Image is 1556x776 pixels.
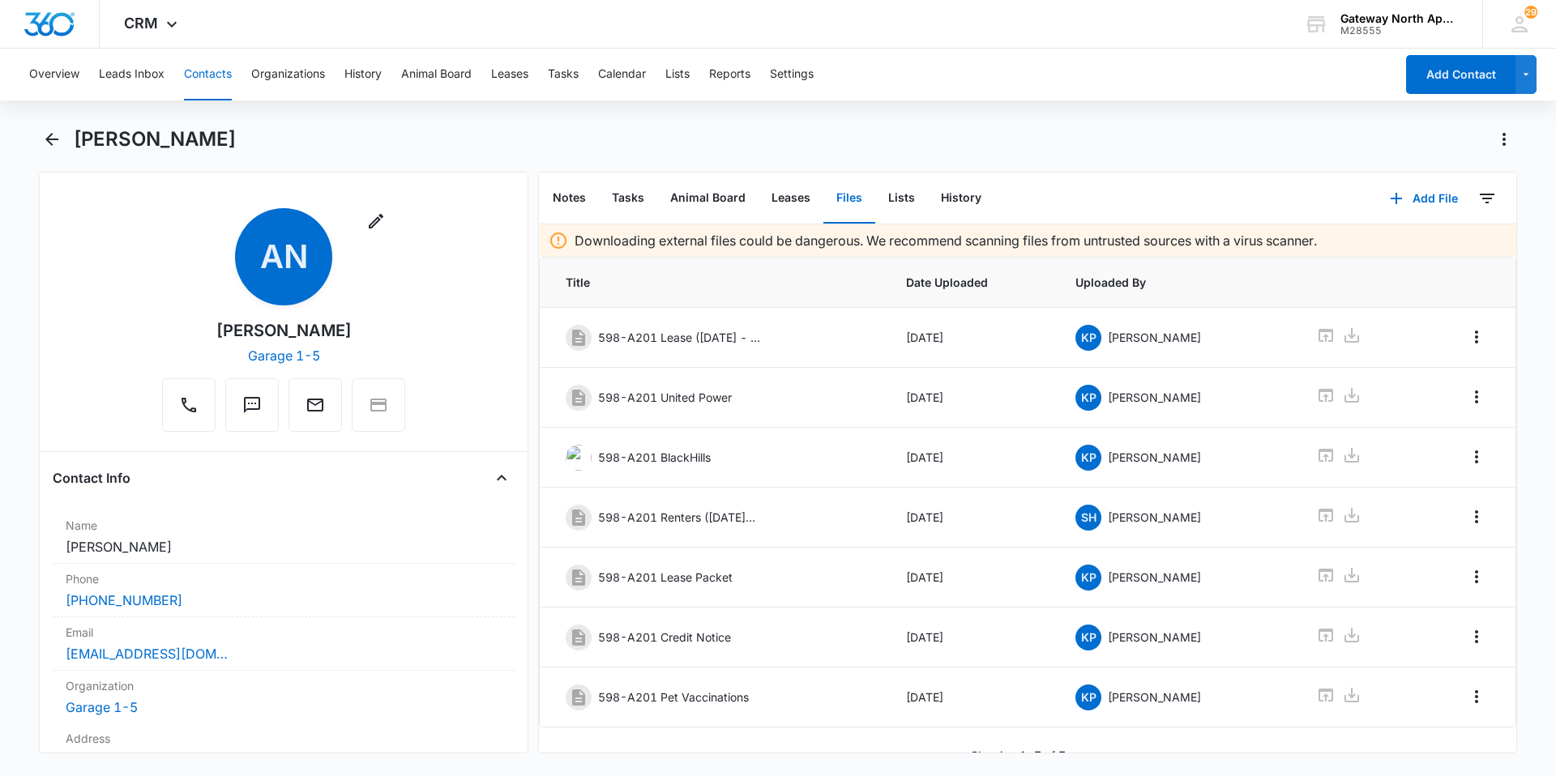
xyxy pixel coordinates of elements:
[225,403,279,417] a: Text
[251,49,325,100] button: Organizations
[53,510,515,564] div: Name[PERSON_NAME]
[162,378,216,432] button: Call
[66,537,502,556] dd: [PERSON_NAME]
[598,629,731,646] p: 598-A201 Credit Notice
[39,126,64,152] button: Back
[709,49,750,100] button: Reports
[74,127,236,151] h1: [PERSON_NAME]
[1108,689,1201,706] p: [PERSON_NAME]
[1108,449,1201,466] p: [PERSON_NAME]
[289,403,342,417] a: Email
[887,428,1057,488] td: [DATE]
[216,318,352,343] div: [PERSON_NAME]
[540,173,599,224] button: Notes
[1075,325,1101,351] span: KP
[66,624,502,641] label: Email
[235,208,332,305] span: AN
[491,49,528,100] button: Leases
[66,730,502,747] label: Address
[887,488,1057,548] td: [DATE]
[66,699,138,715] a: Garage 1-5
[1075,505,1101,531] span: SH
[598,49,646,100] button: Calendar
[53,468,130,488] h4: Contact Info
[598,449,711,466] p: 598-A201 BlackHills
[489,465,515,491] button: Close
[53,671,515,723] div: OrganizationGarage 1-5
[162,403,216,417] a: Call
[1108,629,1201,646] p: [PERSON_NAME]
[53,564,515,617] div: Phone[PHONE_NUMBER]
[575,231,1317,250] p: Downloading external files could be dangerous. We recommend scanning files from untrusted sources...
[1075,684,1101,710] span: KP
[53,617,515,671] div: Email[EMAIL_ADDRESS][DOMAIN_NAME]
[770,49,814,100] button: Settings
[887,308,1057,368] td: [DATE]
[29,49,79,100] button: Overview
[1108,509,1201,526] p: [PERSON_NAME]
[66,750,502,770] dd: ---
[598,389,732,406] p: 598-A201 United Power
[1524,6,1537,19] div: notifications count
[1464,384,1490,410] button: Overflow Menu
[598,689,749,706] p: 598-A201 Pet Vaccinations
[657,173,759,224] button: Animal Board
[887,608,1057,667] td: [DATE]
[225,378,279,432] button: Text
[1075,445,1101,471] span: KP
[548,49,579,100] button: Tasks
[401,49,472,100] button: Animal Board
[599,173,657,224] button: Tasks
[99,49,165,100] button: Leads Inbox
[887,368,1057,428] td: [DATE]
[1075,625,1101,650] span: KP
[665,49,690,100] button: Lists
[906,274,1037,291] span: Date Uploaded
[566,274,867,291] span: Title
[66,591,182,610] a: [PHONE_NUMBER]
[184,49,232,100] button: Contacts
[1108,329,1201,346] p: [PERSON_NAME]
[1340,25,1459,36] div: account id
[66,677,502,694] label: Organization
[1464,504,1490,530] button: Overflow Menu
[248,347,320,364] a: Garage 1-5
[598,569,733,586] p: 598-A201 Lease Packet
[928,173,994,224] button: History
[1464,324,1490,350] button: Overflow Menu
[1474,185,1500,211] button: Filters
[1464,624,1490,650] button: Overflow Menu
[66,644,228,663] a: [EMAIL_ADDRESS][DOMAIN_NAME]
[598,329,760,346] p: 598-A201 Lease ([DATE] - [DATE] )
[1464,684,1490,710] button: Overflow Menu
[823,173,875,224] button: Files
[887,667,1057,727] td: [DATE]
[1464,564,1490,590] button: Overflow Menu
[1464,444,1490,470] button: Overflow Menu
[1406,55,1515,94] button: Add Contact
[344,49,382,100] button: History
[66,570,502,587] label: Phone
[1374,179,1474,218] button: Add File
[875,173,928,224] button: Lists
[887,548,1057,608] td: [DATE]
[971,747,1066,764] p: Showing 1-7 of 7
[759,173,823,224] button: Leases
[598,509,760,526] p: 598-A201 Renters ([DATE]-[DATE])
[1340,12,1459,25] div: account name
[1491,126,1517,152] button: Actions
[124,15,158,32] span: CRM
[66,517,502,534] label: Name
[1075,385,1101,411] span: KP
[289,378,342,432] button: Email
[1108,389,1201,406] p: [PERSON_NAME]
[1075,565,1101,591] span: KP
[1075,274,1277,291] span: Uploaded By
[1108,569,1201,586] p: [PERSON_NAME]
[1524,6,1537,19] span: 29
